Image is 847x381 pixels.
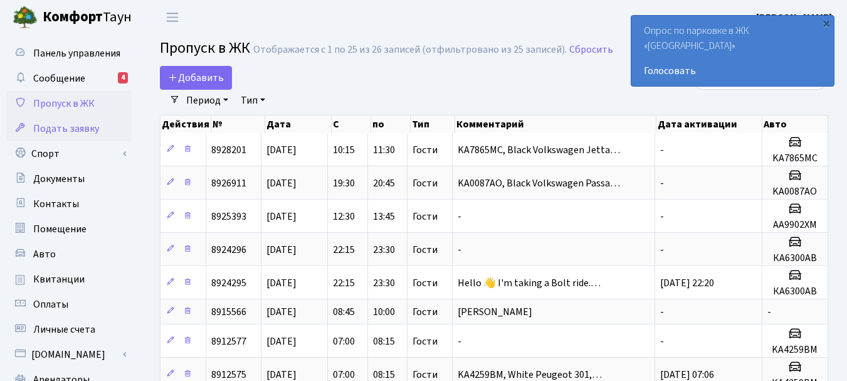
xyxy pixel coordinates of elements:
[373,143,395,157] font: 11:30
[181,90,233,111] a: Период
[660,306,664,319] font: -
[823,13,831,35] font: ×
[660,143,664,157] font: -
[413,335,438,348] font: Гости
[373,335,395,348] font: 08:15
[211,306,246,319] font: 8915566
[33,323,95,336] font: Личные счета
[412,117,429,131] font: Тип
[266,210,297,223] font: [DATE]
[236,90,270,111] a: Тип
[756,10,832,25] a: [PERSON_NAME]
[413,143,438,157] font: Гости
[333,117,339,131] font: С
[772,151,818,165] font: KA7865MC
[458,276,601,290] font: Hello 👋 I'm taking a Bolt ride.…
[213,117,223,131] font: №
[773,284,817,298] font: КА6300АВ
[333,276,355,290] font: 22:15
[458,243,461,257] font: -
[644,63,821,78] a: Голосовать
[211,210,246,223] font: 8925393
[569,43,613,56] font: Сбросить
[644,64,696,78] font: Голосовать
[33,247,56,261] font: Авто
[211,143,246,157] font: 8928201
[373,210,395,223] font: 13:45
[458,210,461,223] font: -
[773,218,817,232] font: АА9902ХМ
[372,117,384,131] font: по
[13,5,38,30] img: logo.png
[6,267,132,292] a: Квитанции
[333,176,355,190] font: 19:30
[456,117,524,131] font: Комментарий
[6,66,132,91] a: Сообщение4
[660,176,664,190] font: -
[266,117,291,131] font: Дата
[33,298,68,311] font: Оплаты
[178,71,224,85] font: Добавить
[241,94,258,107] font: Тип
[6,191,132,217] a: Контакты
[211,276,246,290] font: 8924295
[33,122,99,136] font: Подать заявку
[773,251,817,265] font: КА6300АВ
[6,292,132,317] a: Оплаты
[458,335,461,348] font: -
[458,176,620,190] font: KA0087AO, Black Volkswagen Passa…
[373,306,395,319] font: 10:00
[373,176,395,190] font: 20:45
[764,117,787,131] font: Авто
[211,243,246,257] font: 8924296
[33,172,85,186] font: Документы
[660,210,664,223] font: -
[253,43,567,56] font: Отображается с 1 по 25 из 26 записей (отфильтровано из 25 записей).
[413,210,438,223] font: Гости
[333,335,355,348] font: 07:00
[33,222,87,236] font: Помещение
[6,116,132,141] a: Подать заявку
[31,348,105,362] font: [DOMAIN_NAME]
[121,72,125,83] font: 4
[160,66,232,90] a: Добавить
[157,7,188,28] button: Переключить навигацию
[6,141,132,166] a: Спорт
[756,11,832,24] font: [PERSON_NAME]
[33,72,85,85] font: Сообщение
[33,97,95,110] font: Пропуск в ЖК
[103,7,132,27] font: Таун
[162,117,209,131] font: Действия
[33,197,79,211] font: Контакты
[266,243,297,257] font: [DATE]
[43,7,103,27] font: Комфорт
[458,143,620,157] font: KA7865MC, Black Volkswagen Jetta…
[6,317,132,342] a: Личные счета
[413,176,438,190] font: Гости
[186,94,221,107] font: Период
[660,243,664,257] font: -
[266,335,297,348] font: [DATE]
[413,305,438,319] font: Гости
[6,217,132,242] a: Помещение
[266,306,297,319] font: [DATE]
[569,44,613,56] a: Сбросить
[772,185,817,198] font: KA0087AO
[6,41,132,66] a: Панель управления
[33,272,85,286] font: Квитанции
[6,166,132,191] a: Документы
[772,343,818,357] font: KA4259BM
[413,276,438,290] font: Гости
[6,242,132,267] a: Авто
[660,335,664,348] font: -
[413,243,438,257] font: Гости
[266,276,297,290] font: [DATE]
[266,143,297,157] font: [DATE]
[660,276,714,290] font: [DATE] 22:20
[458,306,532,319] font: [PERSON_NAME]
[160,37,250,59] font: Пропуск в ЖК
[767,306,771,319] font: -
[211,335,246,348] font: 8912577
[6,342,132,367] a: [DOMAIN_NAME]
[333,143,355,157] font: 10:15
